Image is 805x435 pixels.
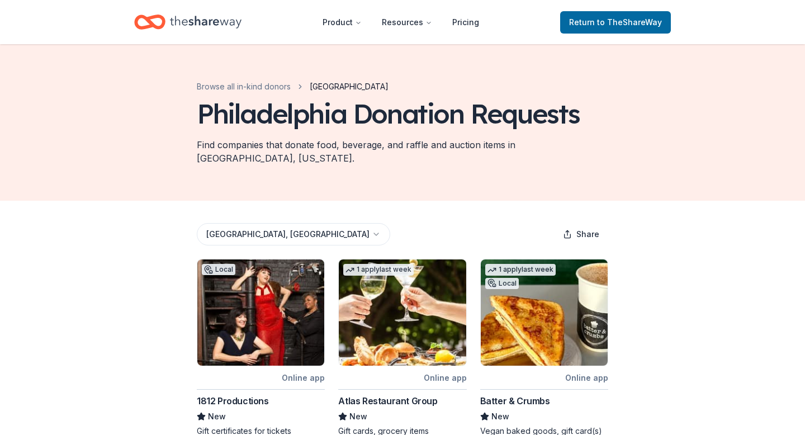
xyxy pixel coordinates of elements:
[373,11,441,34] button: Resources
[343,264,414,276] div: 1 apply last week
[197,80,389,93] nav: breadcrumb
[443,11,488,34] a: Pricing
[202,264,235,275] div: Local
[480,394,550,408] div: Batter & Crumbs
[576,228,599,241] span: Share
[424,371,467,385] div: Online app
[491,410,509,423] span: New
[197,394,269,408] div: 1812 Productions
[134,9,241,35] a: Home
[485,264,556,276] div: 1 apply last week
[560,11,671,34] a: Returnto TheShareWay
[197,80,291,93] a: Browse all in-kind donors
[310,80,389,93] span: [GEOGRAPHIC_DATA]
[569,16,662,29] span: Return
[208,410,226,423] span: New
[197,138,608,165] div: Find companies that donate food, beverage, and raffle and auction items in [GEOGRAPHIC_DATA], [US...
[282,371,325,385] div: Online app
[338,394,437,408] div: Atlas Restaurant Group
[597,17,662,27] span: to TheShareWay
[349,410,367,423] span: New
[314,9,488,35] nav: Main
[197,98,580,129] div: Philadelphia Donation Requests
[554,223,608,245] button: Share
[197,259,324,366] img: Image for 1812 Productions
[314,11,371,34] button: Product
[339,259,466,366] img: Image for Atlas Restaurant Group
[565,371,608,385] div: Online app
[485,278,519,289] div: Local
[481,259,608,366] img: Image for Batter & Crumbs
